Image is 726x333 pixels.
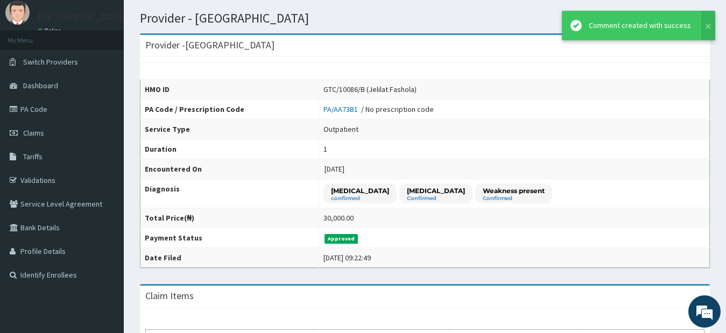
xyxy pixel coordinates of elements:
[145,291,194,301] h3: Claim Items
[5,1,30,25] img: User Image
[177,5,202,31] div: Minimize live chat window
[323,84,417,95] div: GTC/10086/B (Jelilat Fashola)
[323,124,358,134] div: Outpatient
[145,40,274,50] h3: Provider - [GEOGRAPHIC_DATA]
[140,80,319,100] th: HMO ID
[325,164,344,174] span: [DATE]
[140,248,319,268] th: Date Filed
[331,196,389,201] small: confirmed
[483,186,545,195] p: Weakness present
[140,100,319,119] th: PA Code / Prescription Code
[323,212,354,223] div: 30,000.00
[140,159,319,179] th: Encountered On
[140,119,319,139] th: Service Type
[323,104,361,114] a: PA/AA73B1
[56,60,181,74] div: Chat with us now
[589,20,691,31] div: Comment created with success
[407,196,465,201] small: Confirmed
[140,139,319,159] th: Duration
[323,252,371,263] div: [DATE] 09:22:49
[323,144,327,154] div: 1
[20,54,44,81] img: d_794563401_company_1708531726252_794563401
[5,220,205,258] textarea: Type your message and hit 'Enter'
[38,27,64,34] a: Online
[62,98,149,207] span: We're online!
[38,12,126,22] p: [GEOGRAPHIC_DATA]
[323,104,434,115] div: / No prescription code
[140,179,319,208] th: Diagnosis
[140,11,710,25] h1: Provider - [GEOGRAPHIC_DATA]
[140,208,319,228] th: Total Price(₦)
[23,57,78,67] span: Switch Providers
[23,81,58,90] span: Dashboard
[325,234,358,244] span: Approved
[23,128,44,138] span: Claims
[407,186,465,195] p: [MEDICAL_DATA]
[483,196,545,201] small: Confirmed
[140,228,319,248] th: Payment Status
[331,186,389,195] p: [MEDICAL_DATA]
[23,152,43,161] span: Tariffs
